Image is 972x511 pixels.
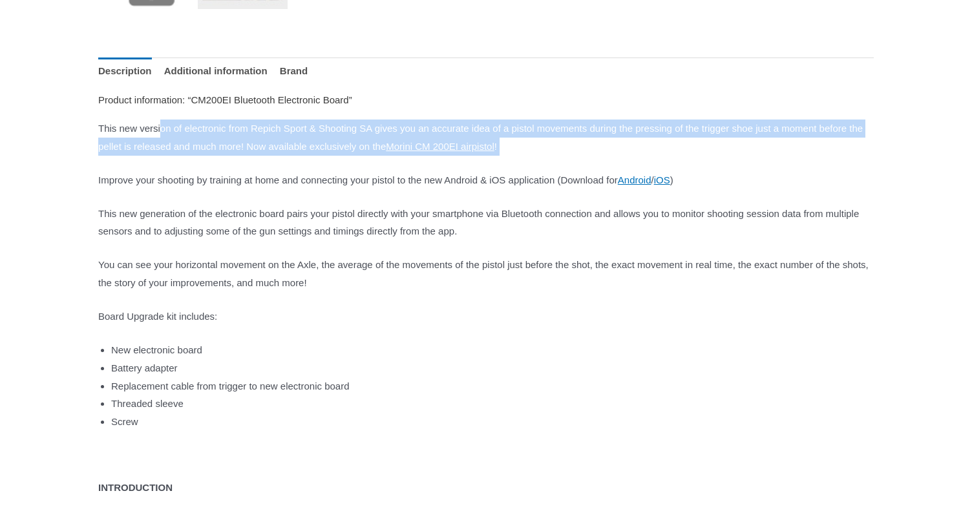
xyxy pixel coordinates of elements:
[618,174,651,185] a: Android
[98,94,874,107] h6: Product information: “CM200EI Bluetooth Electronic Board”
[98,259,869,288] span: You can see your horizontal movement on the Axle, the average of the movements of the pistol just...
[654,174,670,185] a: iOS
[98,482,173,493] strong: INTRODUCTION
[111,341,874,359] li: New electronic board
[111,395,874,413] li: Threaded sleeve
[164,57,268,85] a: Additional information
[98,57,152,85] a: Description
[111,359,874,377] li: Battery adapter
[111,377,874,395] li: Replacement cable from trigger to new electronic board
[98,308,874,326] p: Board Upgrade kit includes:
[98,205,874,241] p: This new generation of the electronic board pairs your pistol directly with your smartphone via B...
[280,57,308,85] a: Brand
[386,141,494,152] a: Morini CM 200EI airpistol
[98,120,874,156] p: This new version of electronic from Repich Sport & Shooting SA gives you an accurate idea of a pi...
[98,171,874,189] p: Improve your shooting by training at home and connecting your pistol to the new Android & iOS app...
[111,413,874,431] li: Screw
